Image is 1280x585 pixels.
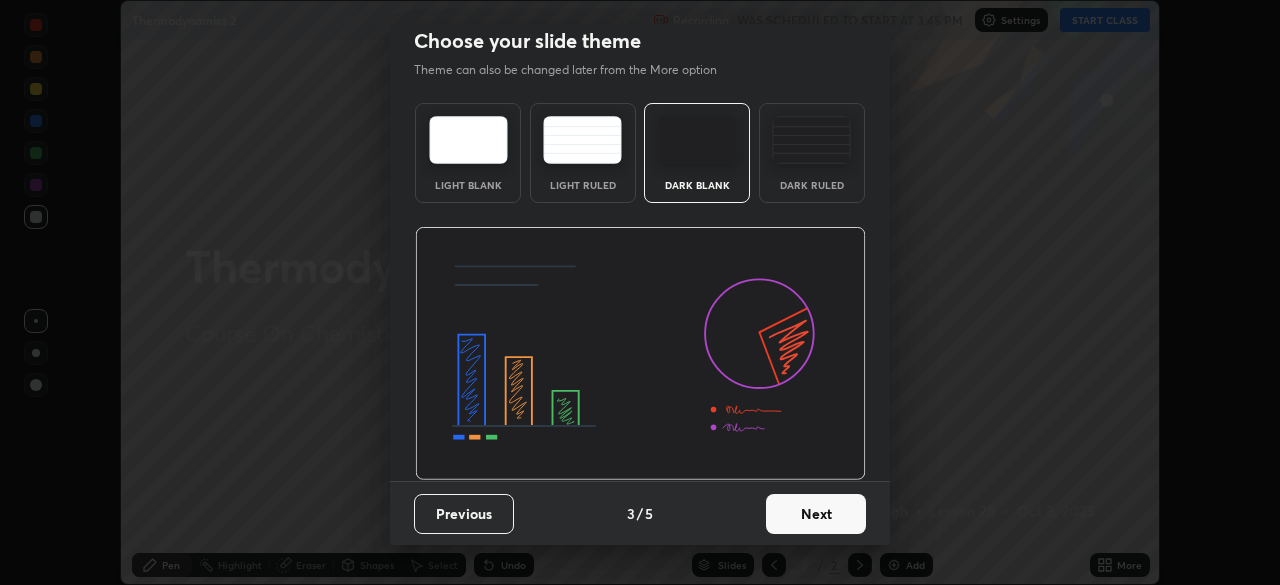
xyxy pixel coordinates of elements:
div: Dark Blank [657,180,737,190]
h4: 5 [645,503,653,524]
img: darkThemeBanner.d06ce4a2.svg [415,227,866,481]
img: lightTheme.e5ed3b09.svg [429,116,508,164]
h4: / [637,503,643,524]
div: Dark Ruled [772,180,852,190]
button: Next [766,494,866,534]
img: darkRuledTheme.de295e13.svg [772,116,851,164]
h4: 3 [627,503,635,524]
div: Light Blank [428,180,508,190]
img: darkTheme.f0cc69e5.svg [658,116,737,164]
div: Light Ruled [543,180,623,190]
img: lightRuledTheme.5fabf969.svg [543,116,622,164]
p: Theme can also be changed later from the More option [414,61,738,79]
button: Previous [414,494,514,534]
h2: Choose your slide theme [414,28,641,54]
